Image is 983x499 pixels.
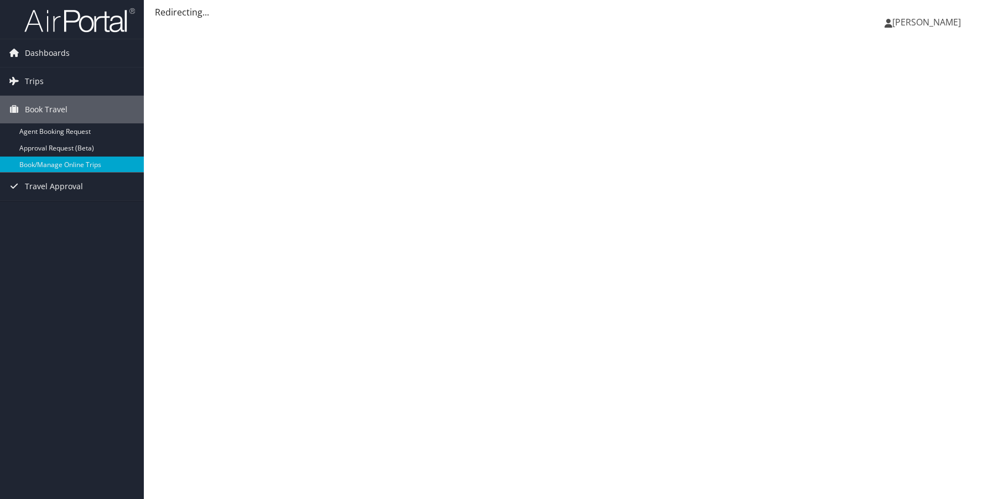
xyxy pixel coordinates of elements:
[155,6,972,19] div: Redirecting...
[892,16,961,28] span: [PERSON_NAME]
[25,173,83,200] span: Travel Approval
[25,67,44,95] span: Trips
[885,6,972,39] a: [PERSON_NAME]
[24,7,135,33] img: airportal-logo.png
[25,39,70,67] span: Dashboards
[25,96,67,123] span: Book Travel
